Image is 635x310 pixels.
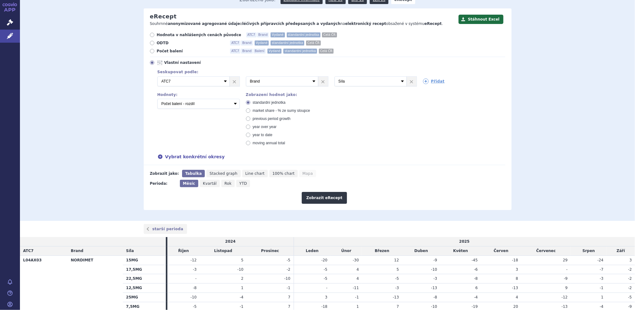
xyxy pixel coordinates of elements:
[203,181,217,186] span: Kvartál
[472,304,478,309] span: -19
[324,267,327,272] span: -5
[321,258,328,262] span: -20
[474,295,478,299] span: -4
[245,171,265,176] span: Line chart
[230,77,239,86] a: ×
[431,304,437,309] span: -10
[345,21,386,26] strong: elektronický recept
[440,246,481,256] td: Květen
[287,286,291,290] span: -1
[239,181,247,186] span: YTD
[151,76,505,86] div: 3
[474,276,478,281] span: -8
[423,79,445,84] a: Přidat
[516,276,518,281] span: 8
[267,49,281,54] span: Vydané
[563,258,568,262] span: 29
[195,276,196,281] span: -
[397,267,399,272] span: 5
[240,304,243,309] span: -1
[521,246,571,256] td: Červenec
[164,60,233,65] span: Vlastní nastavení
[241,276,243,281] span: 2
[224,181,232,186] span: Rok
[253,125,277,129] span: year over year
[209,171,237,176] span: Stacked graph
[321,304,328,309] span: -18
[481,246,522,256] td: Červen
[561,304,568,309] span: -13
[157,41,225,45] span: ODTD
[600,286,604,290] span: -1
[253,108,310,113] span: market share - % ze sumy sloupce
[144,224,187,234] a: starší perioda
[240,295,243,299] span: -4
[393,295,399,299] span: -13
[71,249,83,253] span: Brand
[561,295,568,299] span: -12
[247,246,294,256] td: Prosinec
[157,49,225,54] span: Počet balení
[571,246,607,256] td: Srpen
[272,171,295,176] span: 100% chart
[513,304,518,309] span: 20
[355,295,359,299] span: -1
[433,258,437,262] span: -9
[193,304,197,309] span: -5
[242,21,340,26] strong: léčivých přípravcích předepsaných a vydaných
[600,267,604,272] span: -7
[512,286,518,290] span: -13
[151,153,505,160] div: Vybrat konkrétní okresy
[353,286,359,290] span: -11
[288,304,291,309] span: 7
[185,171,202,176] span: Tabulka
[395,286,399,290] span: -3
[288,295,291,299] span: 7
[362,246,402,256] td: Březen
[357,304,359,309] span: 1
[123,255,166,265] th: 15MG
[241,49,253,54] span: Brand
[123,274,166,284] th: 22,5MG
[241,286,243,290] span: 1
[157,93,240,97] div: Hodnoty:
[150,21,455,26] p: Souhrnné o na obsažené v systému .
[330,246,362,256] td: Únor
[326,286,327,290] span: -
[294,246,330,256] td: Leden
[23,249,34,253] span: ATC7
[150,180,177,187] div: Perioda:
[246,93,328,97] div: Zobrazení hodnot jako:
[167,237,294,246] td: 2024
[357,276,359,281] span: 4
[190,258,197,262] span: -12
[253,141,285,145] span: moving annual total
[246,32,257,37] span: ATC7
[407,77,416,86] a: ×
[516,267,518,272] span: 3
[357,267,359,272] span: 4
[287,32,320,37] span: standardní jednotka
[157,32,241,37] span: Hodnota v nahlášených cenách původce
[287,267,291,272] span: -2
[394,258,399,262] span: 12
[628,304,632,309] span: -9
[597,258,604,262] span: -24
[425,21,442,26] strong: eRecept
[600,276,604,281] span: -3
[237,267,243,272] span: -10
[183,181,195,186] span: Měsíc
[397,304,399,309] span: 7
[472,258,478,262] span: -45
[302,192,347,204] button: Zobrazit eRecept
[629,258,632,262] span: 3
[607,246,635,256] td: Září
[324,276,327,281] span: -5
[431,267,437,272] span: -10
[123,284,166,293] th: 12,5MG
[123,265,166,274] th: 17,5MG
[318,77,328,86] a: ×
[353,258,359,262] span: -30
[564,276,568,281] span: -9
[253,117,291,121] span: previous period growth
